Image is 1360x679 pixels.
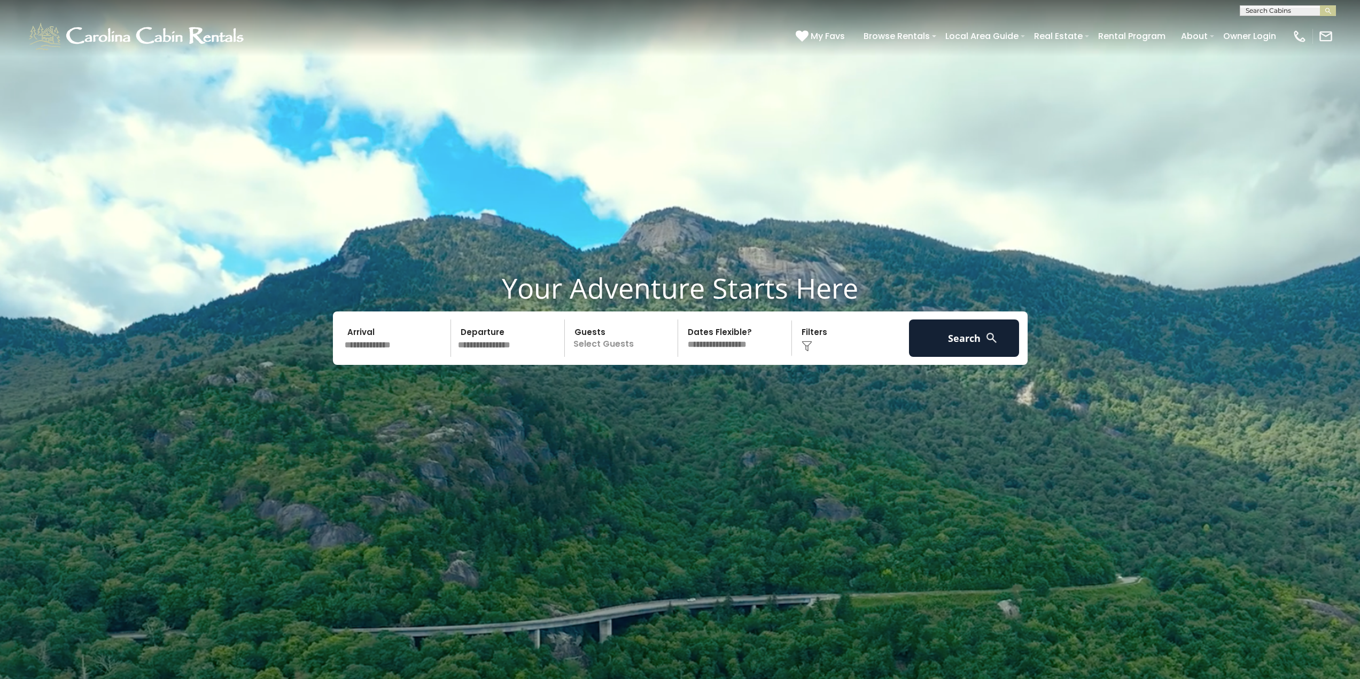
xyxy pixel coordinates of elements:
[8,271,1352,305] h1: Your Adventure Starts Here
[1318,29,1333,44] img: mail-regular-white.png
[1093,27,1171,45] a: Rental Program
[858,27,935,45] a: Browse Rentals
[940,27,1024,45] a: Local Area Guide
[796,29,848,43] a: My Favs
[1218,27,1281,45] a: Owner Login
[909,319,1020,357] button: Search
[568,319,678,357] p: Select Guests
[27,20,248,52] img: White-1-1-2.png
[1029,27,1088,45] a: Real Estate
[811,29,845,43] span: My Favs
[1176,27,1213,45] a: About
[1292,29,1307,44] img: phone-regular-white.png
[802,341,812,352] img: filter--v1.png
[985,331,998,345] img: search-regular-white.png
